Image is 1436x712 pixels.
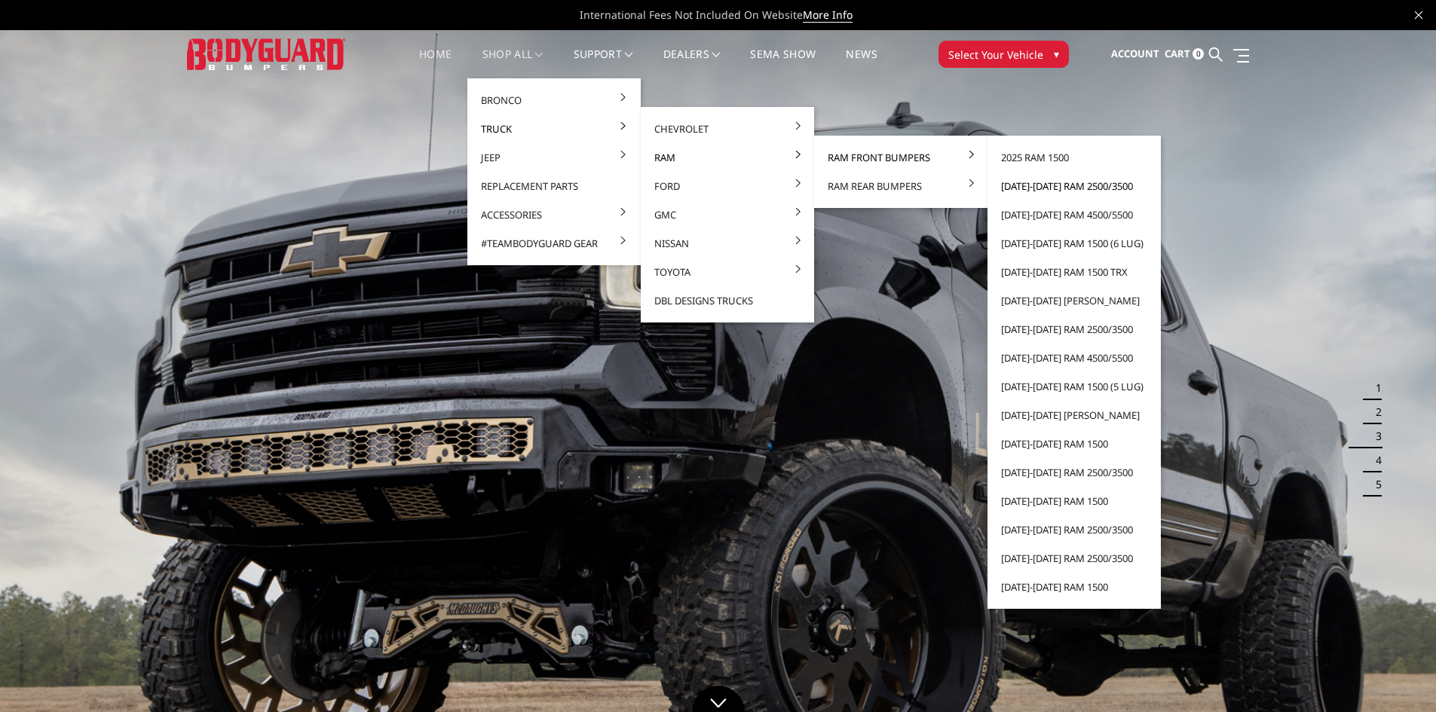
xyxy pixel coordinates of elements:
[1367,400,1382,424] button: 2 of 5
[994,429,1155,458] a: [DATE]-[DATE] Ram 1500
[994,487,1155,515] a: [DATE]-[DATE] Ram 1500
[1367,424,1382,448] button: 3 of 5
[1165,47,1190,60] span: Cart
[473,200,635,229] a: Accessories
[1367,472,1382,497] button: 5 of 5
[473,86,635,115] a: Bronco
[994,458,1155,487] a: [DATE]-[DATE] Ram 2500/3500
[994,315,1155,344] a: [DATE]-[DATE] Ram 2500/3500
[1367,448,1382,472] button: 4 of 5
[994,573,1155,601] a: [DATE]-[DATE] Ram 1500
[647,143,808,172] a: Ram
[994,544,1155,573] a: [DATE]-[DATE] Ram 2500/3500
[750,49,816,78] a: SEMA Show
[647,200,808,229] a: GMC
[419,49,452,78] a: Home
[1054,46,1059,62] span: ▾
[1361,640,1436,712] iframe: Chat Widget
[820,143,981,172] a: Ram Front Bumpers
[574,49,633,78] a: Support
[647,115,808,143] a: Chevrolet
[473,172,635,200] a: Replacement Parts
[473,229,635,258] a: #TeamBodyguard Gear
[846,49,877,78] a: News
[187,38,345,69] img: BODYGUARD BUMPERS
[994,172,1155,200] a: [DATE]-[DATE] Ram 2500/3500
[647,229,808,258] a: Nissan
[647,258,808,286] a: Toyota
[1111,47,1159,60] span: Account
[1165,34,1204,75] a: Cart 0
[994,286,1155,315] a: [DATE]-[DATE] [PERSON_NAME]
[948,47,1043,63] span: Select Your Vehicle
[994,229,1155,258] a: [DATE]-[DATE] Ram 1500 (6 lug)
[994,372,1155,401] a: [DATE]-[DATE] Ram 1500 (5 lug)
[994,200,1155,229] a: [DATE]-[DATE] Ram 4500/5500
[1193,48,1204,60] span: 0
[647,286,808,315] a: DBL Designs Trucks
[1111,34,1159,75] a: Account
[994,344,1155,372] a: [DATE]-[DATE] Ram 4500/5500
[473,143,635,172] a: Jeep
[994,515,1155,544] a: [DATE]-[DATE] Ram 2500/3500
[820,172,981,200] a: Ram Rear Bumpers
[663,49,721,78] a: Dealers
[994,258,1155,286] a: [DATE]-[DATE] Ram 1500 TRX
[473,115,635,143] a: Truck
[994,401,1155,429] a: [DATE]-[DATE] [PERSON_NAME]
[482,49,543,78] a: shop all
[938,41,1069,68] button: Select Your Vehicle
[803,8,853,23] a: More Info
[1367,376,1382,400] button: 1 of 5
[692,686,745,712] a: Click to Down
[647,172,808,200] a: Ford
[994,143,1155,172] a: 2025 Ram 1500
